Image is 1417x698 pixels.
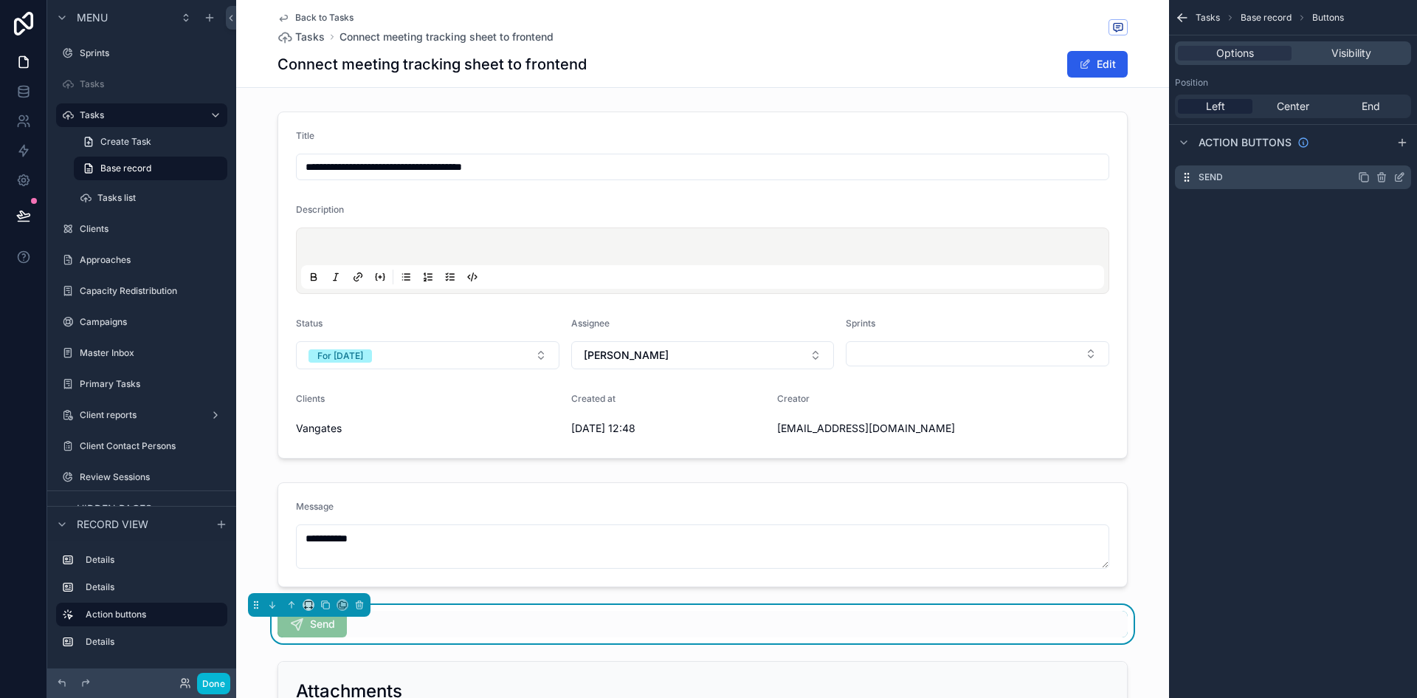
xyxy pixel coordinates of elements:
[56,403,227,427] a: Client reports
[1067,51,1128,78] button: Edit
[80,440,224,452] label: Client Contact Persons
[295,30,325,44] span: Tasks
[56,41,227,65] a: Sprints
[1331,46,1371,61] span: Visibility
[56,103,227,127] a: Tasks
[339,30,554,44] a: Connect meeting tracking sheet to frontend
[77,517,148,532] span: Record view
[100,136,151,148] span: Create Task
[56,72,227,96] a: Tasks
[1175,77,1208,89] label: Position
[80,409,204,421] label: Client reports
[1362,99,1380,114] span: End
[1196,12,1220,24] span: Tasks
[1277,99,1309,114] span: Center
[86,581,221,593] label: Details
[56,465,227,489] a: Review Sessions
[74,186,227,210] a: Tasks list
[47,541,236,668] div: scrollable content
[277,30,325,44] a: Tasks
[1206,99,1225,114] span: Left
[100,162,151,174] span: Base record
[86,636,221,648] label: Details
[56,217,227,241] a: Clients
[1312,12,1344,24] span: Buttons
[97,192,224,204] label: Tasks list
[80,347,224,359] label: Master Inbox
[56,310,227,334] a: Campaigns
[74,130,227,154] a: Create Task
[80,378,224,390] label: Primary Tasks
[295,12,354,24] span: Back to Tasks
[80,285,224,297] label: Capacity Redistribution
[56,434,227,458] a: Client Contact Persons
[74,157,227,180] a: Base record
[56,372,227,396] a: Primary Tasks
[56,279,227,303] a: Capacity Redistribution
[277,12,354,24] a: Back to Tasks
[77,10,108,25] span: Menu
[277,54,587,75] h1: Connect meeting tracking sheet to frontend
[80,109,198,121] label: Tasks
[1241,12,1292,24] span: Base record
[86,609,216,620] label: Action buttons
[56,248,227,272] a: Approaches
[56,341,227,365] a: Master Inbox
[197,673,230,694] button: Done
[86,554,221,566] label: Details
[1216,46,1254,61] span: Options
[80,78,224,90] label: Tasks
[80,471,224,483] label: Review Sessions
[80,254,224,266] label: Approaches
[80,223,224,235] label: Clients
[1199,135,1292,150] span: Action buttons
[80,316,224,328] label: Campaigns
[77,502,152,516] span: Hidden pages
[1199,171,1223,183] label: Send
[80,47,224,59] label: Sprints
